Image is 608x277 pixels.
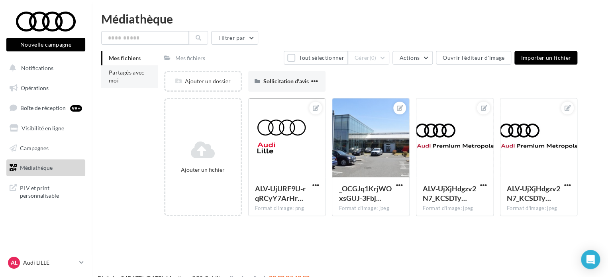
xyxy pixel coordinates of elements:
div: Ajouter un dossier [165,77,241,85]
button: Ouvrir l'éditeur d'image [436,51,511,65]
div: 99+ [70,105,82,112]
div: Format d'image: jpeg [339,205,403,212]
span: Visibilité en ligne [22,125,64,132]
span: (0) [370,55,377,61]
div: Format d'image: png [255,205,319,212]
div: Médiathèque [101,13,598,25]
button: Filtrer par [211,31,258,45]
span: Partagés avec moi [109,69,145,84]
span: PLV et print personnalisable [20,183,82,200]
span: ALV-UjURF9U-rqRCyY7ArHrFbgmQ2DO2bltMgvt5gKogMqIwgiqN_x0 [255,184,306,202]
p: Audi LILLE [23,259,76,267]
span: Boîte de réception [20,104,66,111]
span: Notifications [21,65,53,71]
a: PLV et print personnalisable [5,179,87,203]
div: Open Intercom Messenger [581,250,600,269]
div: Mes fichiers [175,54,205,62]
span: Importer un fichier [521,54,571,61]
button: Notifications [5,60,84,77]
span: AL [11,259,18,267]
button: Gérer(0) [348,51,390,65]
div: Ajouter un fichier [169,166,237,174]
span: Mes fichiers [109,55,141,61]
span: Médiathèque [20,164,53,171]
div: Format d'image: jpeg [423,205,487,212]
button: Importer un fichier [514,51,577,65]
a: Campagnes [5,140,87,157]
button: Tout sélectionner [284,51,347,65]
span: ALV-UjXjHdgzv2N7_KCSDTyFwkDSjMhN5X3qn8kGenwxjw1l-YCUFoA [507,184,560,202]
button: Actions [392,51,432,65]
a: Médiathèque [5,159,87,176]
a: Visibilité en ligne [5,120,87,137]
span: _OCGJq1KrjWOxsGUJ-3FbjAbdsbrU641ajpzxbtnPJVO_ax-F0q9rJjhGImFCRJtOCwBxMbUeDw6PgLq=s0 [339,184,391,202]
button: Nouvelle campagne [6,38,85,51]
a: Opérations [5,80,87,96]
a: Boîte de réception99+ [5,99,87,116]
span: Opérations [21,84,49,91]
a: AL Audi LILLE [6,255,85,270]
span: Sollicitation d'avis [263,78,309,84]
span: Actions [399,54,419,61]
span: ALV-UjXjHdgzv2N7_KCSDTyFwkDSjMhN5X3qn8kGenwxjw1l-YCUFoA [423,184,476,202]
div: Format d'image: jpeg [507,205,571,212]
span: Campagnes [20,144,49,151]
